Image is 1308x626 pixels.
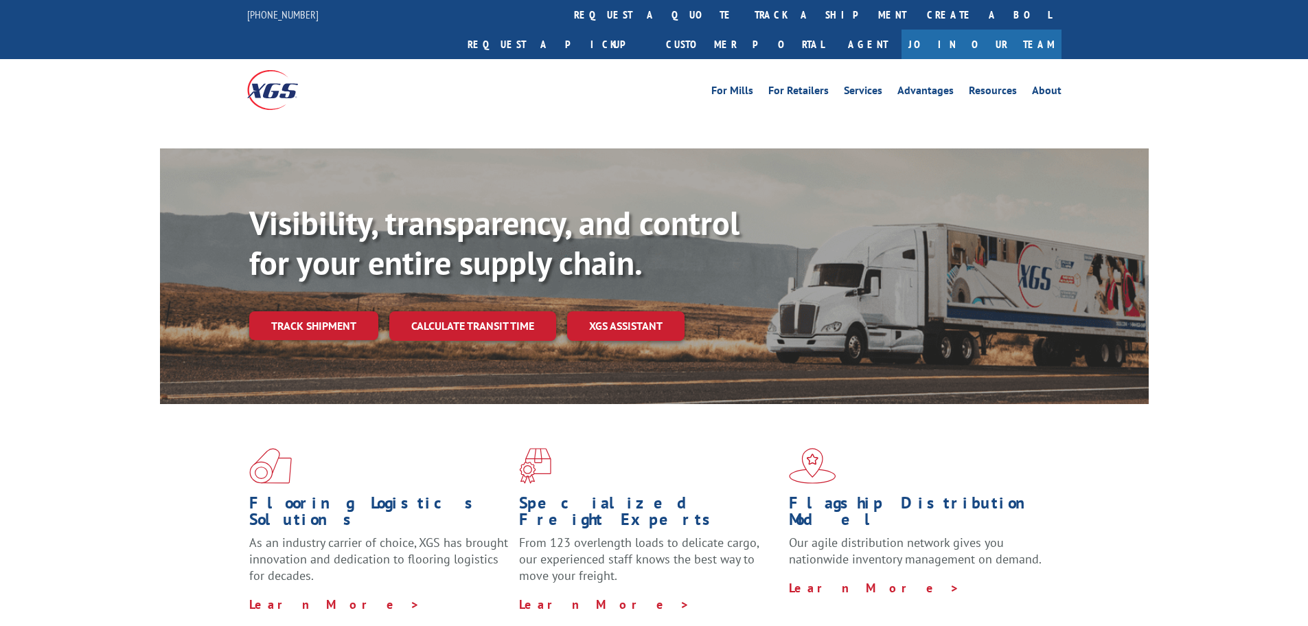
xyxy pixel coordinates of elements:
[389,311,556,341] a: Calculate transit time
[789,580,960,596] a: Learn More >
[789,535,1042,567] span: Our agile distribution network gives you nationwide inventory management on demand.
[457,30,656,59] a: Request a pickup
[519,535,779,596] p: From 123 overlength loads to delicate cargo, our experienced staff knows the best way to move you...
[249,448,292,484] img: xgs-icon-total-supply-chain-intelligence-red
[249,201,739,284] b: Visibility, transparency, and control for your entire supply chain.
[519,495,779,535] h1: Specialized Freight Experts
[519,596,690,612] a: Learn More >
[567,311,685,341] a: XGS ASSISTANT
[834,30,902,59] a: Agent
[789,448,836,484] img: xgs-icon-flagship-distribution-model-red
[249,535,508,583] span: As an industry carrier of choice, XGS has brought innovation and dedication to flooring logistics...
[711,85,753,100] a: For Mills
[519,448,551,484] img: xgs-icon-focused-on-flooring-red
[969,85,1017,100] a: Resources
[902,30,1062,59] a: Join Our Team
[656,30,834,59] a: Customer Portal
[249,596,420,612] a: Learn More >
[1032,85,1062,100] a: About
[247,8,319,21] a: [PHONE_NUMBER]
[249,311,378,340] a: Track shipment
[897,85,954,100] a: Advantages
[844,85,882,100] a: Services
[768,85,829,100] a: For Retailers
[789,495,1048,535] h1: Flagship Distribution Model
[249,495,509,535] h1: Flooring Logistics Solutions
